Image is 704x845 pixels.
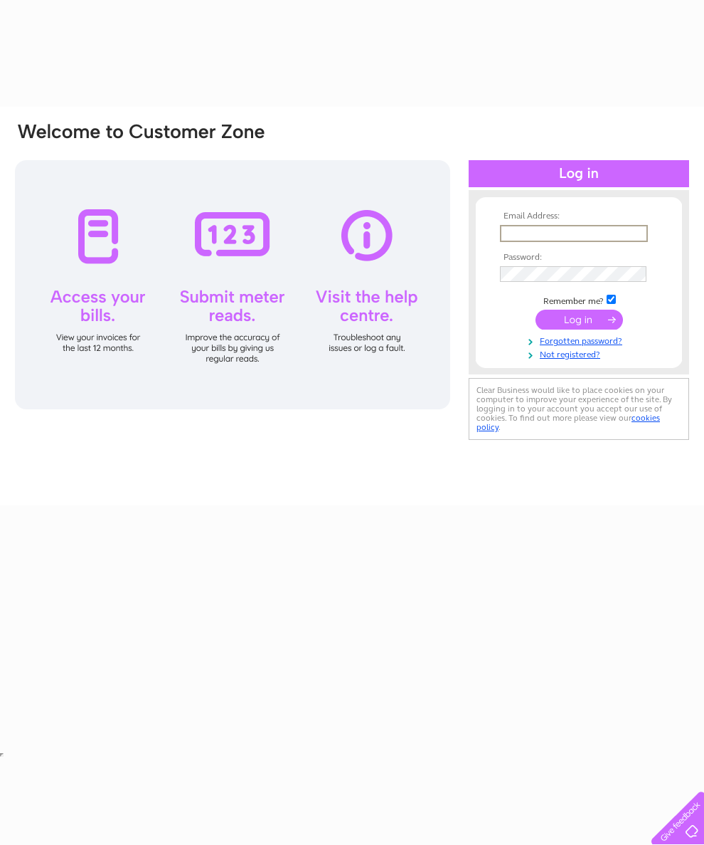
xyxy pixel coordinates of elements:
td: Remember me? [496,293,661,307]
a: Not registered? [500,347,661,360]
input: Submit [535,310,623,330]
div: Clear Business would like to place cookies on your computer to improve your experience of the sit... [469,378,689,440]
a: Forgotten password? [500,333,661,347]
a: cookies policy [476,413,660,432]
th: Email Address: [496,211,661,221]
th: Password: [496,253,661,263]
